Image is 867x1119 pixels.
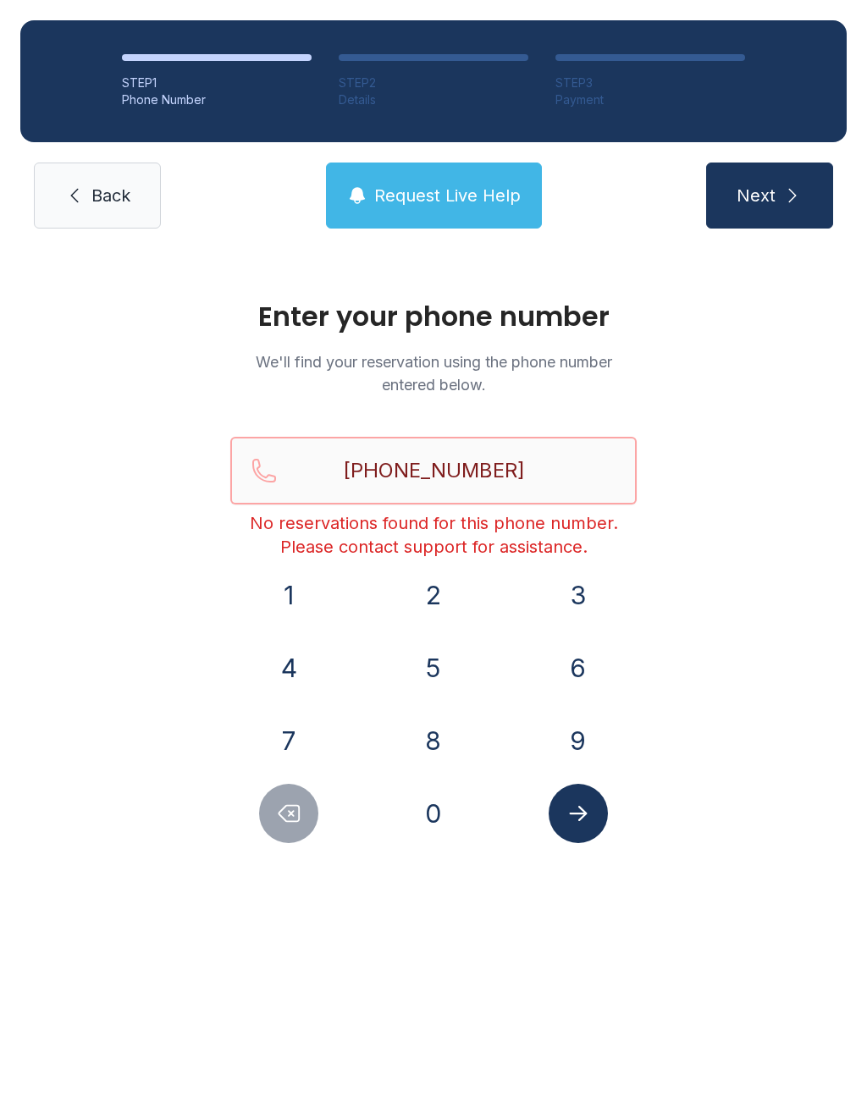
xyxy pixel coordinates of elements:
[549,638,608,697] button: 6
[404,784,463,843] button: 0
[122,74,312,91] div: STEP 1
[339,91,528,108] div: Details
[549,565,608,625] button: 3
[259,711,318,770] button: 7
[259,784,318,843] button: Delete number
[404,711,463,770] button: 8
[91,184,130,207] span: Back
[259,565,318,625] button: 1
[259,638,318,697] button: 4
[339,74,528,91] div: STEP 2
[374,184,521,207] span: Request Live Help
[555,74,745,91] div: STEP 3
[404,565,463,625] button: 2
[549,711,608,770] button: 9
[230,350,637,396] p: We'll find your reservation using the phone number entered below.
[230,303,637,330] h1: Enter your phone number
[737,184,776,207] span: Next
[549,784,608,843] button: Submit lookup form
[404,638,463,697] button: 5
[230,437,637,504] input: Reservation phone number
[555,91,745,108] div: Payment
[122,91,312,108] div: Phone Number
[230,511,637,559] div: No reservations found for this phone number. Please contact support for assistance.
